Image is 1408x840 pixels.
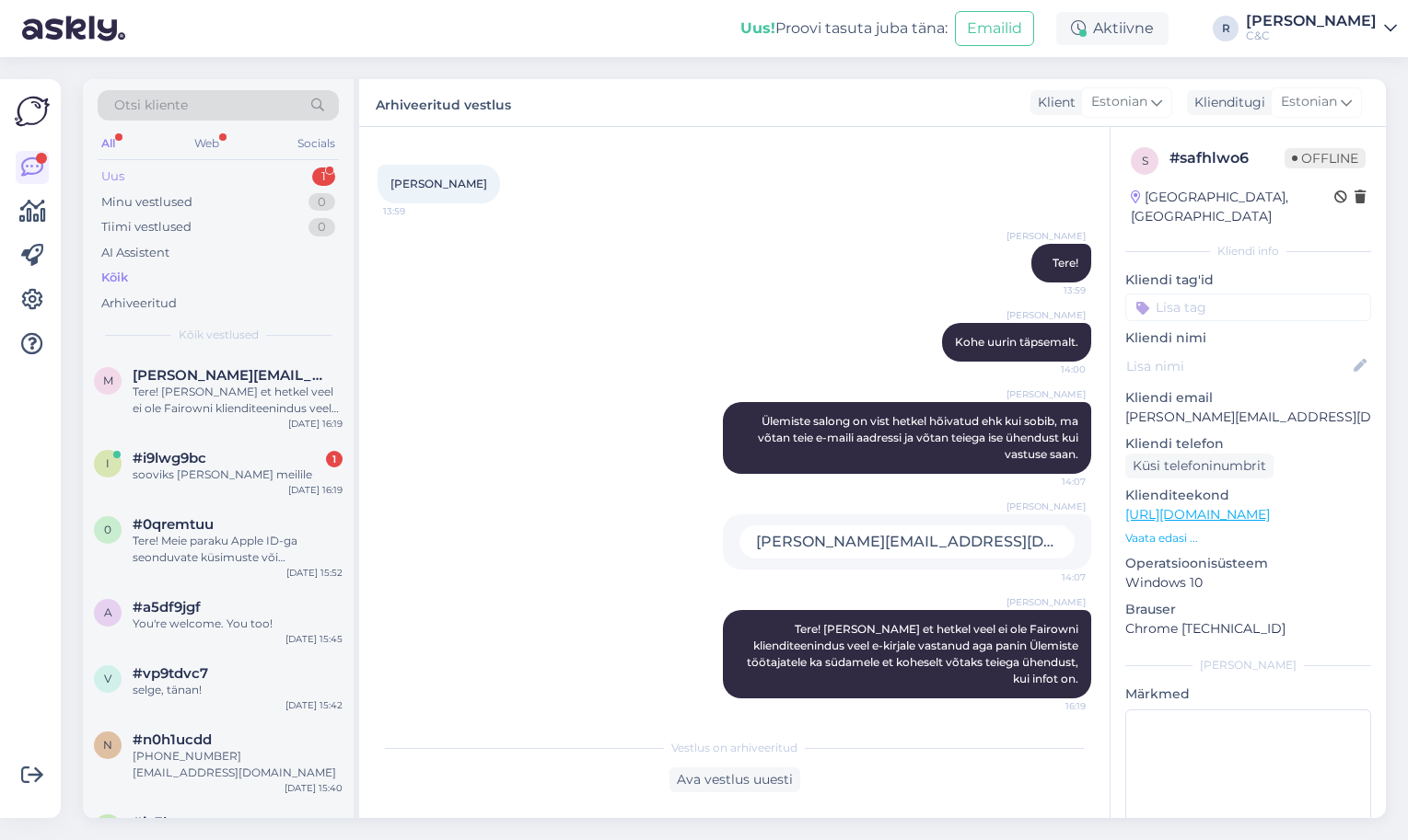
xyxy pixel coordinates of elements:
[1125,600,1371,619] p: Brauser
[133,599,201,616] span: #a5df9jgf
[104,605,112,619] span: a
[179,327,259,343] span: Kõik vestlused
[1125,434,1371,454] p: Kliendi telefon
[1285,148,1366,168] span: Offline
[1213,16,1239,41] div: R
[286,566,343,580] div: [DATE] 15:52
[98,132,119,155] div: All
[308,218,335,236] div: 0
[133,748,343,781] div: [PHONE_NUMBER] [EMAIL_ADDRESS][DOMAIN_NAME]
[133,814,201,831] span: #ja3keort
[1142,154,1148,167] span: s
[1246,29,1377,43] div: C&C
[1281,92,1337,112] span: Estonian
[101,244,169,262] div: AI Assistent
[312,167,335,186] div: 1
[740,17,948,40] div: Proovi tasuta juba täna:
[1030,93,1076,112] div: Klient
[294,132,339,155] div: Socials
[101,294,177,313] div: Arhiveeritud
[1125,657,1371,673] div: [PERSON_NAME]
[288,417,343,431] div: [DATE] 16:19
[133,516,214,533] span: #0qremtuu
[1125,685,1371,704] p: Märkmed
[103,738,112,752] span: n
[133,665,208,682] span: #vp9tdvc7
[1246,14,1397,43] a: [PERSON_NAME]C&C
[1125,619,1371,639] p: Chrome [TECHNICAL_ID]
[133,384,343,417] div: Tere! [PERSON_NAME] et hetkel veel ei ole Fairowni klienditeenindus veel e-kirjale vastanud aga p...
[133,616,343,632] div: You're welcome. You too!
[285,632,343,646] div: [DATE] 15:45
[1125,573,1371,593] p: Windows 10
[101,269,128,287] div: Kõik
[15,94,50,129] img: Askly Logo
[133,533,343,566] div: Tere! Meie paraku Apple ID-ga seonduvate küsimuste või probleemidega aidata ei saa. Tuleks ühendu...
[1125,270,1371,290] p: Kliendi tag'id
[955,335,1078,349] span: Kohe uurin täpsemalt.
[1125,408,1371,427] p: [PERSON_NAME][EMAIL_ADDRESS][DOMAIN_NAME]
[288,483,343,497] div: [DATE] 16:19
[1017,570,1086,584] span: 14:07
[133,682,343,698] div: selge, tänan!
[1187,93,1265,112] div: Klienditugi
[747,622,1081,685] span: Tere! [PERSON_NAME] et hetkel veel ei ole Fairowni klienditeenindus veel e-kirjale vastanud aga p...
[285,781,343,795] div: [DATE] 15:40
[133,466,343,483] div: sooviks [PERSON_NAME] meilile
[1007,229,1086,243] span: [PERSON_NAME]
[1125,530,1371,547] p: Vaata edasi ...
[390,177,487,190] span: [PERSON_NAME]
[285,698,343,712] div: [DATE] 15:42
[106,456,110,470] span: i
[955,11,1034,46] button: Emailid
[1126,356,1350,376] input: Lisa nimi
[1125,506,1270,523] a: [URL][DOMAIN_NAME]
[1017,283,1086,297] span: 13:59
[104,672,111,685] span: v
[1125,486,1371,505] p: Klienditeekond
[1125,328,1371,348] p: Kliendi nimi
[1007,500,1086,513] span: [PERSON_NAME]
[1007,308,1086,322] span: [PERSON_NAME]
[1091,92,1147,112] span: Estonian
[1017,362,1086,376] span: 14:00
[383,204,452,218] span: 13:59
[1131,188,1334,226] div: [GEOGRAPHIC_DATA], [GEOGRAPHIC_DATA]
[114,96,188,115] span: Otsi kliente
[103,374,113,387] span: m
[1125,293,1371,321] input: Lisa tag
[1246,14,1377,29] div: [PERSON_NAME]
[326,451,343,467] div: 1
[101,167,124,186] div: Uus
[376,90,511,115] label: Arhiveeritud vestlus
[1056,12,1169,45] div: Aktiivne
[1007,595,1086,609] span: [PERSON_NAME]
[133,731,212,748] span: #n0h1ucdd
[308,193,335,212] div: 0
[1125,243,1371,259] div: Kliendi info
[1169,147,1285,169] div: # safhlwo6
[104,523,111,536] span: 0
[1007,387,1086,401] span: [PERSON_NAME]
[101,218,192,236] div: Tiimi vestlused
[669,767,800,792] div: Ava vestlus uuesti
[1125,388,1371,408] p: Kliendi email
[133,450,206,466] span: #i9lwg9bc
[1053,256,1078,270] span: Tere!
[1125,454,1274,478] div: Küsi telefoninumbrit
[671,740,797,756] span: Vestlus on arhiveeritud
[1017,699,1086,713] span: 16:19
[1017,475,1086,489] span: 14:07
[101,193,192,212] div: Minu vestlused
[133,367,324,384] span: maria.veberson@gmail.com
[739,525,1075,558] div: [PERSON_NAME][EMAIL_ADDRESS][DOMAIN_NAME]
[740,19,775,37] b: Uus!
[758,414,1081,461] span: Ülemiste salong on vist hetkel hõivatud ehk kui sobib, ma võtan teie e-maili aadressi ja võtan te...
[191,132,223,155] div: Web
[1125,554,1371,573] p: Operatsioonisüsteem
